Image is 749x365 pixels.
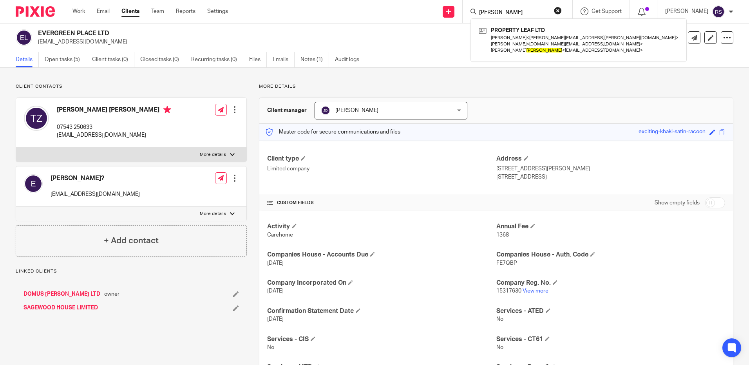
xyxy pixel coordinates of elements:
[267,316,284,322] span: [DATE]
[16,6,55,17] img: Pixie
[104,235,159,247] h4: + Add contact
[16,83,247,90] p: Client contacts
[249,52,267,67] a: Files
[496,173,725,181] p: [STREET_ADDRESS]
[267,260,284,266] span: [DATE]
[273,52,295,67] a: Emails
[16,52,39,67] a: Details
[478,9,549,16] input: Search
[151,7,164,15] a: Team
[655,199,700,207] label: Show empty fields
[163,106,171,114] i: Primary
[51,190,140,198] p: [EMAIL_ADDRESS][DOMAIN_NAME]
[259,83,733,90] p: More details
[207,7,228,15] a: Settings
[57,131,171,139] p: [EMAIL_ADDRESS][DOMAIN_NAME]
[267,307,496,315] h4: Confirmation Statement Date
[97,7,110,15] a: Email
[267,251,496,259] h4: Companies House - Accounts Due
[57,106,171,116] h4: [PERSON_NAME] [PERSON_NAME]
[496,316,503,322] span: No
[496,232,509,238] span: 1368
[200,152,226,158] p: More details
[45,52,86,67] a: Open tasks (5)
[267,200,496,206] h4: CUSTOM FIELDS
[267,335,496,343] h4: Services - CIS
[267,232,293,238] span: Carehome
[51,174,140,182] h4: [PERSON_NAME]?
[24,304,98,312] a: SAGEWOOD HOUSE LIMITED
[267,107,307,114] h3: Client manager
[639,128,706,137] div: exciting-khaki-satin-racoon
[24,290,100,298] a: DOMUS [PERSON_NAME] LTD
[57,123,171,131] p: 07543 250633
[554,7,562,14] button: Clear
[38,29,509,38] h2: EVERGREEN PLACE LTD
[496,165,725,173] p: [STREET_ADDRESS][PERSON_NAME]
[496,335,725,343] h4: Services - CT61
[300,52,329,67] a: Notes (1)
[24,106,49,131] img: svg%3E
[496,251,725,259] h4: Companies House - Auth. Code
[267,222,496,231] h4: Activity
[267,345,274,350] span: No
[335,108,378,113] span: [PERSON_NAME]
[200,211,226,217] p: More details
[191,52,243,67] a: Recurring tasks (0)
[665,7,708,15] p: [PERSON_NAME]
[592,9,622,14] span: Get Support
[104,290,119,298] span: owner
[38,38,627,46] p: [EMAIL_ADDRESS][DOMAIN_NAME]
[16,268,247,275] p: Linked clients
[496,345,503,350] span: No
[267,155,496,163] h4: Client type
[712,5,725,18] img: svg%3E
[335,52,365,67] a: Audit logs
[92,52,134,67] a: Client tasks (0)
[267,288,284,294] span: [DATE]
[72,7,85,15] a: Work
[496,279,725,287] h4: Company Reg. No.
[523,288,548,294] a: View more
[267,165,496,173] p: Limited company
[176,7,195,15] a: Reports
[496,155,725,163] h4: Address
[16,29,32,46] img: svg%3E
[121,7,139,15] a: Clients
[140,52,185,67] a: Closed tasks (0)
[496,260,517,266] span: FE7QBP
[496,222,725,231] h4: Annual Fee
[24,174,43,193] img: svg%3E
[496,288,521,294] span: 15317630
[321,106,330,115] img: svg%3E
[265,128,400,136] p: Master code for secure communications and files
[267,279,496,287] h4: Company Incorporated On
[496,307,725,315] h4: Services - ATED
